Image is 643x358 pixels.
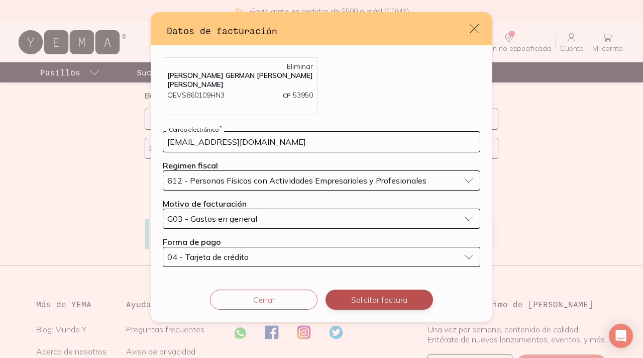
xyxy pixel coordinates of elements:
[283,90,313,101] p: 53950
[283,92,291,99] span: CP
[163,209,480,229] button: G03 - Gastos en general
[167,90,225,101] p: OEVS860109HN3
[326,290,433,310] button: Solicitar factura
[167,176,426,185] span: 612 - Personas Físicas con Actividades Empresariales y Profesionales
[609,324,633,348] div: Open Intercom Messenger
[151,12,492,322] div: default
[167,24,468,37] h3: Datos de facturación
[163,247,480,267] button: 04 - Tarjeta de crédito
[167,215,257,223] span: G03 - Gastos en general
[210,290,317,310] button: Cerrar
[163,237,221,247] label: Forma de pago
[163,160,218,170] label: Regimen fiscal
[166,126,224,133] label: Correo electrónico
[167,253,249,261] span: 04 - Tarjeta de crédito
[287,62,313,71] a: Eliminar
[163,170,480,191] button: 612 - Personas Físicas con Actividades Empresariales y Profesionales
[167,71,313,89] p: [PERSON_NAME] GERMAN [PERSON_NAME] [PERSON_NAME]
[163,199,247,209] label: Motivo de facturación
